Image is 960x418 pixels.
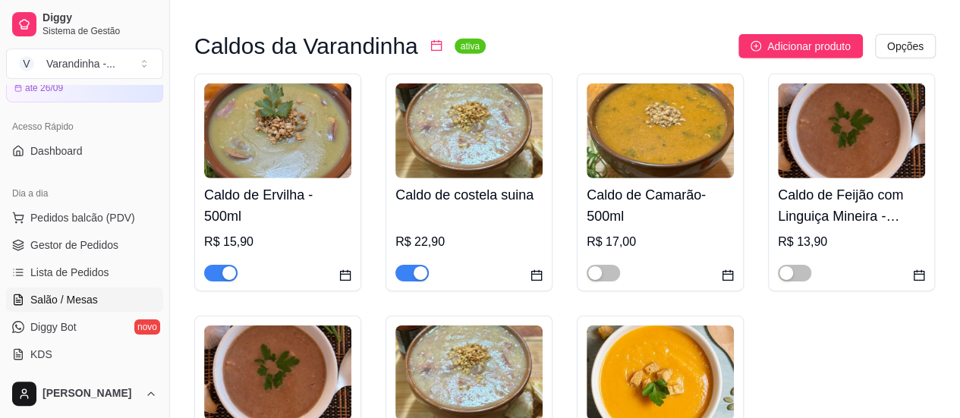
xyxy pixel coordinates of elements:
[30,292,98,307] span: Salão / Mesas
[6,260,163,284] a: Lista de Pedidos
[6,206,163,230] button: Pedidos balcão (PDV)
[30,319,77,335] span: Diggy Bot
[530,269,543,281] span: calendar
[455,39,486,54] sup: ativa
[6,139,163,163] a: Dashboard
[778,83,925,178] img: product-image
[30,143,83,159] span: Dashboard
[430,39,442,52] span: calendar
[42,11,157,25] span: Diggy
[204,233,351,251] div: R$ 15,90
[395,184,543,206] h4: Caldo de costela suina
[6,181,163,206] div: Dia a dia
[6,376,163,412] button: [PERSON_NAME]
[778,233,925,251] div: R$ 13,90
[42,25,157,37] span: Sistema de Gestão
[875,34,936,58] button: Opções
[6,49,163,79] button: Select a team
[751,41,761,52] span: plus-circle
[722,269,734,281] span: calendar
[6,233,163,257] a: Gestor de Pedidos
[25,82,63,94] article: até 26/09
[204,184,351,227] h4: Caldo de Ervilha - 500ml
[913,269,925,281] span: calendar
[204,83,351,178] img: product-image
[19,56,34,71] span: V
[30,347,52,362] span: KDS
[30,237,118,253] span: Gestor de Pedidos
[395,83,543,178] img: product-image
[194,37,418,55] h3: Caldos da Varandinha
[6,6,163,42] a: DiggySistema de Gestão
[42,387,139,401] span: [PERSON_NAME]
[587,233,734,251] div: R$ 17,00
[46,56,115,71] div: Varandinha - ...
[30,210,135,225] span: Pedidos balcão (PDV)
[6,315,163,339] a: Diggy Botnovo
[6,342,163,366] a: KDS
[6,288,163,312] a: Salão / Mesas
[395,233,543,251] div: R$ 22,90
[30,265,109,280] span: Lista de Pedidos
[738,34,863,58] button: Adicionar produto
[339,269,351,281] span: calendar
[887,38,924,55] span: Opções
[767,38,851,55] span: Adicionar produto
[587,83,734,178] img: product-image
[6,115,163,139] div: Acesso Rápido
[587,184,734,227] h4: Caldo de Camarão- 500ml
[778,184,925,227] h4: Caldo de Feijão com Linguiça Mineira - 500ml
